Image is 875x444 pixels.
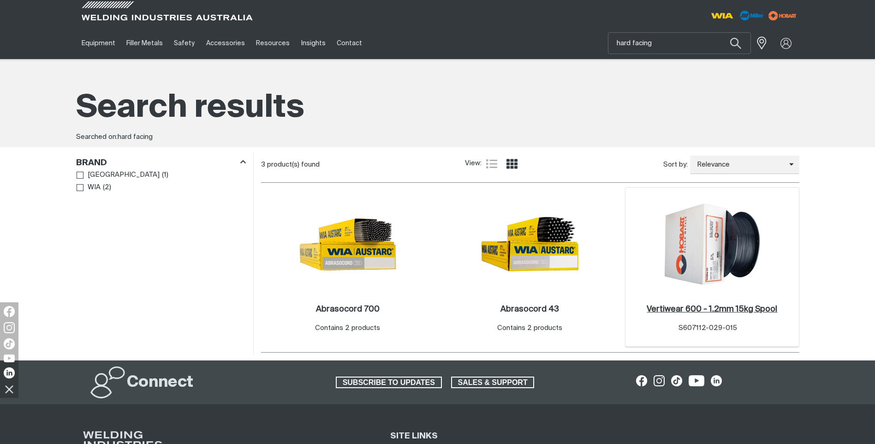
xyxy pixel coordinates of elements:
span: ( 1 ) [162,170,168,180]
h1: Search results [76,88,799,129]
span: SALES & SUPPORT [452,377,534,389]
img: Instagram [4,322,15,333]
h2: Connect [127,372,193,393]
img: miller [766,9,799,23]
a: [GEOGRAPHIC_DATA] [77,169,160,181]
div: Contains 2 products [497,323,562,334]
span: ( 2 ) [103,182,111,193]
h2: Abrasocord 700 [316,305,380,313]
aside: Filters [76,153,246,194]
img: Facebook [4,306,15,317]
a: Abrasocord 700 [316,304,380,315]
h2: Abrasocord 43 [500,305,559,313]
span: Sort by: [663,160,688,170]
nav: Main [76,27,619,59]
img: Abrasocord 700 [298,195,397,294]
a: SALES & SUPPORT [451,377,535,389]
img: LinkedIn [4,367,15,378]
span: [GEOGRAPHIC_DATA] [88,170,160,180]
img: YouTube [4,354,15,362]
span: WIA [88,182,101,193]
input: Product name or item number... [608,33,750,54]
span: SUBSCRIBE TO UPDATES [337,377,441,389]
img: hide socials [1,381,17,397]
span: View: [465,158,482,169]
div: 3 [261,160,465,169]
a: WIA [77,181,101,194]
section: Product list controls [261,153,799,176]
div: Contains 2 products [315,323,380,334]
a: Contact [331,27,368,59]
span: product(s) found [267,161,320,168]
a: Equipment [76,27,121,59]
span: S607112-029-015 [679,324,737,331]
span: hard facing [118,133,153,140]
a: Filler Metals [121,27,168,59]
img: TikTok [4,338,15,349]
span: Relevance [690,160,789,170]
a: SUBSCRIBE TO UPDATES [336,377,442,389]
img: Abrasocord 43 [481,195,579,294]
div: Brand [76,156,246,169]
a: Resources [250,27,295,59]
ul: Brand [77,169,245,193]
a: Vertiwear 600 - 1.2mm 15kg Spool [647,304,777,315]
button: Search products [720,32,751,54]
h2: Vertiwear 600 - 1.2mm 15kg Spool [647,305,777,313]
div: Searched on: [76,132,799,143]
a: Abrasocord 43 [500,304,559,315]
a: Insights [295,27,331,59]
img: Vertiwear 600 - 1.2mm 15kg Spool [663,195,762,294]
a: Accessories [201,27,250,59]
a: Safety [168,27,200,59]
a: List view [486,158,497,169]
span: SITE LINKS [390,432,438,440]
h3: Brand [76,158,107,168]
